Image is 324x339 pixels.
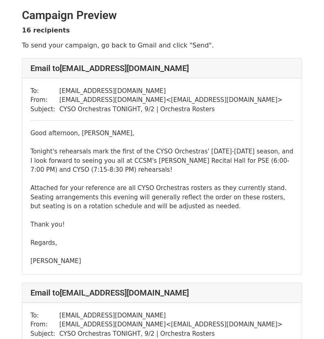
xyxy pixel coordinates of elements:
td: From: [30,95,59,105]
td: CYSO Orchestras TONIGHT, 9/2 | Orchestra Rosters [59,105,283,114]
h4: Email to [EMAIL_ADDRESS][DOMAIN_NAME] [30,63,294,73]
td: From: [30,320,59,329]
td: [EMAIL_ADDRESS][DOMAIN_NAME] < [EMAIL_ADDRESS][DOMAIN_NAME] > [59,320,283,329]
div: Attached for your reference are all CYSO Orchestras rosters as they currently stand. Seating arra... [30,184,294,211]
div: Regards, [30,238,294,248]
td: Subject: [30,329,59,339]
td: [EMAIL_ADDRESS][DOMAIN_NAME] < [EMAIL_ADDRESS][DOMAIN_NAME] > [59,95,283,105]
h4: Email to [EMAIL_ADDRESS][DOMAIN_NAME] [30,288,294,298]
td: To: [30,86,59,96]
strong: 16 recipients [22,26,70,34]
td: To: [30,311,59,320]
div: Tonight's rehearsals mark the first of the CYSO Orchestras' [DATE]-[DATE] season, and I look forw... [30,147,294,175]
td: CYSO Orchestras TONIGHT, 9/2 | Orchestra Rosters [59,329,283,339]
div: [PERSON_NAME] [30,257,294,266]
div: Thank you! [30,220,294,229]
td: Subject: [30,105,59,114]
h2: Campaign Preview [22,9,302,22]
td: [EMAIL_ADDRESS][DOMAIN_NAME] [59,311,283,320]
td: [EMAIL_ADDRESS][DOMAIN_NAME] [59,86,283,96]
p: To send your campaign, go back to Gmail and click "Send". [22,41,302,50]
div: Good afternoon, [PERSON_NAME], [30,129,294,266]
